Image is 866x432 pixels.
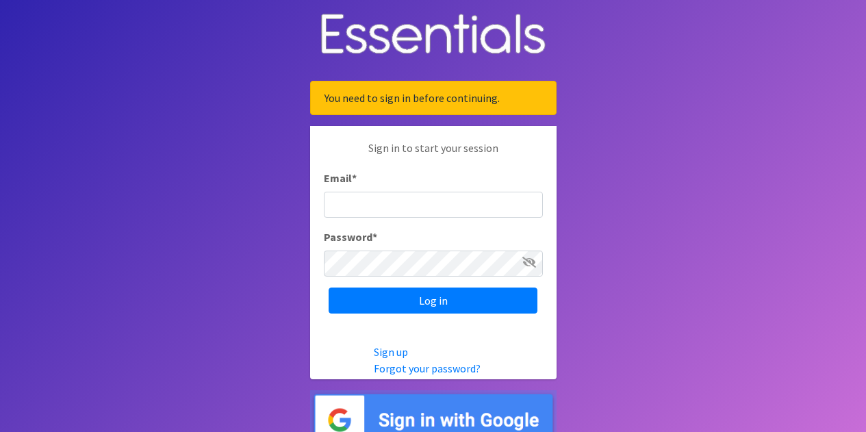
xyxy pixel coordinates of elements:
div: You need to sign in before continuing. [310,81,557,115]
abbr: required [352,171,357,185]
label: Email [324,170,357,186]
input: Log in [329,288,537,314]
label: Password [324,229,377,245]
p: Sign in to start your session [324,140,543,170]
a: Sign up [374,345,408,359]
a: Forgot your password? [374,361,481,375]
abbr: required [372,230,377,244]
